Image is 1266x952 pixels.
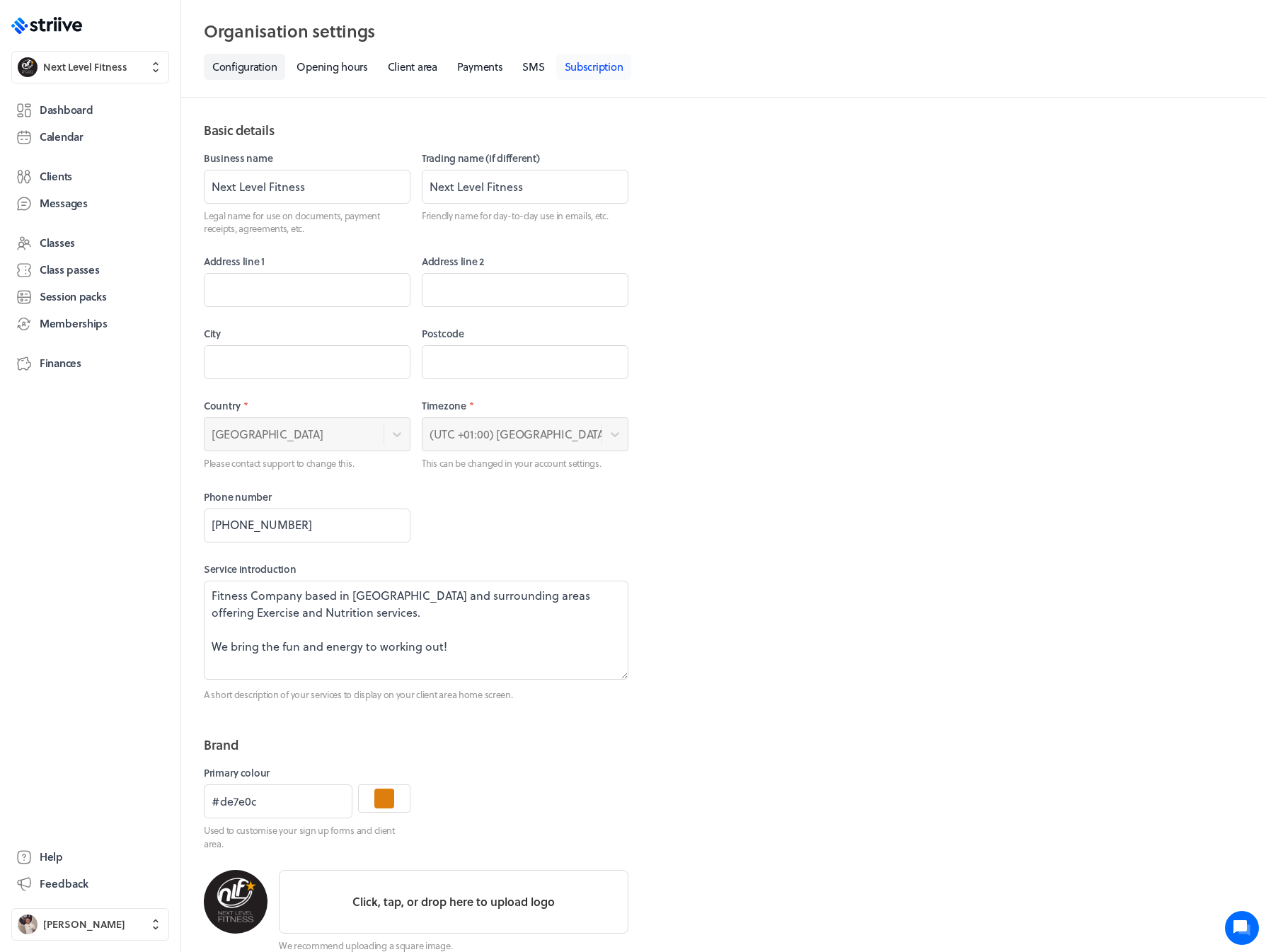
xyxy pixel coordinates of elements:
a: Client area [379,54,446,80]
button: Click, tap, or drop here to upload logo [279,870,628,934]
img: Next Level Fitness [18,57,38,77]
p: This can be changed in your account settings. [422,457,628,470]
p: Legal name for use on documents, payment receipts, agreements, etc. [204,209,410,235]
span: Finances [40,356,81,371]
a: Finances [11,351,169,376]
p: Please contact support to change this. [204,457,410,470]
span: Calendar [40,129,84,144]
button: Next Level FitnessNext Level Fitness [11,51,169,83]
img: Ben Robinson [18,915,38,934]
h1: Hi [PERSON_NAME] [21,58,262,81]
a: Dashboard [11,98,169,123]
p: Used to customise your sign up forms and client area. [204,824,410,849]
button: Ben Robinson[PERSON_NAME] [11,908,169,941]
a: Opening hours [288,54,376,80]
div: USWe are using Gymcatch it’s ok doesn quite do the pt side of things but does what we need for cl... [11,173,272,904]
nav: Tabs [204,54,1243,80]
label: Service introduction [204,562,628,576]
button: Feedback [11,871,169,897]
label: Country [204,399,410,413]
p: Click, tap, or drop here to upload logo [352,893,555,910]
p: Friendly name for day-to-day use in emails, etc. [422,209,628,222]
a: Payments [449,54,512,80]
h2: We're here to help. Ask us anything! [21,83,262,129]
span: Classes [40,236,75,250]
a: Memberships [11,311,169,337]
h2: Basic details [204,120,628,140]
img: Next Level Fitness [204,870,267,934]
span: Clients [40,169,72,184]
label: City [204,327,410,341]
span: Next Level Fitness [43,60,127,74]
label: Timezone [422,399,628,413]
label: Phone number [204,490,410,504]
span: Help [40,849,63,864]
a: Configuration [204,54,285,80]
label: Address line 1 [204,255,410,269]
span: Messages [40,196,88,211]
label: Postcode [422,327,628,341]
textarea: Fitness Company based in [GEOGRAPHIC_DATA] and surrounding areas offering Exercise and Nutrition ... [204,581,628,680]
div: We are using Gymcatch it’s ok doesn quite do the pt side of things but does what we need for classes [22,214,261,234]
label: Trading name (if different) [422,151,628,166]
div: [PERSON_NAME] • [22,234,261,244]
img: US [22,185,50,213]
label: Address line 2 [422,255,628,269]
span: Class passes [40,262,100,277]
a: Messages [11,191,169,216]
h2: Recent conversations [25,154,228,168]
label: Business name [204,151,410,166]
a: Help [11,844,169,870]
span: Memberships [40,316,108,331]
span: Session packs [40,289,106,304]
label: Primary colour [204,766,410,780]
span: See all [228,156,258,166]
span: Dashboard [40,103,93,117]
a: Subscription [556,54,632,80]
a: Clients [11,164,169,190]
iframe: gist-messenger-bubble-iframe [1225,911,1259,945]
a: Session packs [11,284,169,310]
span: [PERSON_NAME] [43,917,125,931]
p: We recommend uploading a square image. [279,939,628,952]
span: Feedback [40,876,88,891]
a: Classes [11,231,169,256]
h2: Organisation settings [204,17,1243,45]
a: SMS [514,54,553,80]
h2: Brand [204,735,628,755]
a: Calendar [11,124,169,150]
a: Class passes [11,257,169,283]
p: A short description of your services to display on your client area home screen. [204,688,628,701]
span: [DATE] [22,243,53,255]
